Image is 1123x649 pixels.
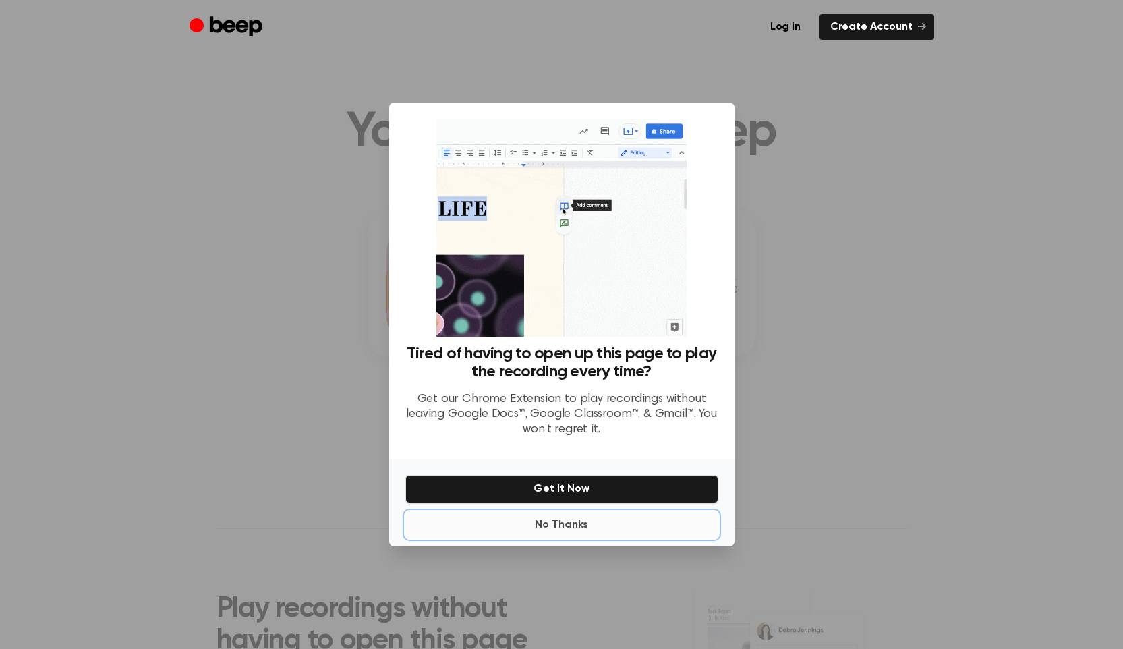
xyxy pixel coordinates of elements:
[190,14,266,40] a: Beep
[405,511,718,538] button: No Thanks
[405,345,718,381] h3: Tired of having to open up this page to play the recording every time?
[405,392,718,438] p: Get our Chrome Extension to play recordings without leaving Google Docs™, Google Classroom™, & Gm...
[436,119,687,337] img: Beep extension in action
[759,14,811,40] a: Log in
[819,14,934,40] a: Create Account
[405,475,718,503] button: Get It Now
